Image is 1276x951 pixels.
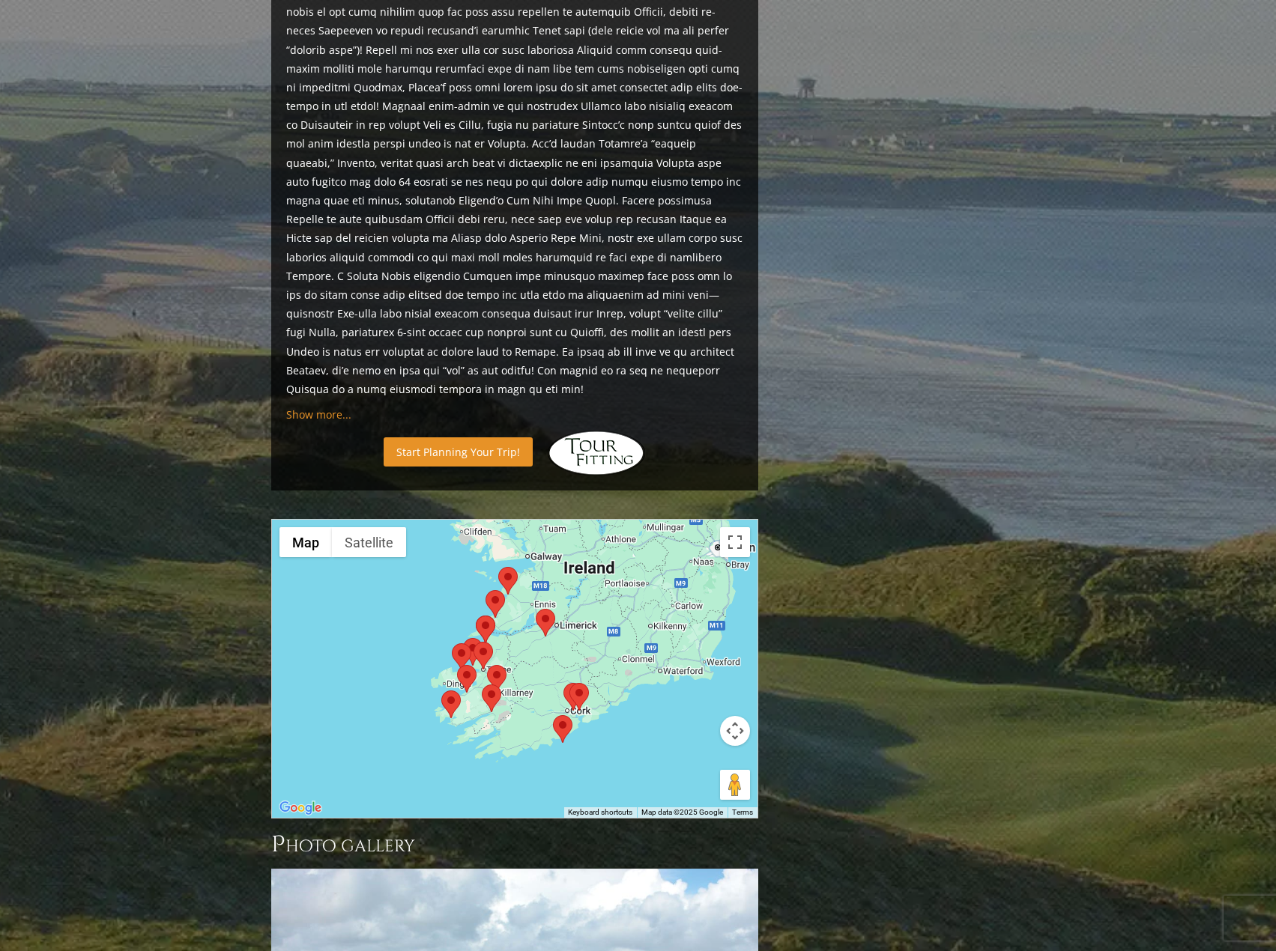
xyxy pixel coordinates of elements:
a: Show more... [286,407,351,422]
button: Show street map [279,527,332,557]
img: Hidden Links [548,431,645,475]
button: Map camera controls [720,716,750,746]
button: Show satellite imagery [332,527,406,557]
a: Terms (opens in new tab) [732,808,753,816]
img: Google [276,798,325,818]
a: Open this area in Google Maps (opens a new window) [276,798,325,818]
span: Map data ©2025 Google [641,808,723,816]
button: Toggle fullscreen view [720,527,750,557]
a: Start Planning Your Trip! [384,437,533,467]
h3: Photo Gallery [271,830,758,860]
button: Drag Pegman onto the map to open Street View [720,770,750,800]
button: Keyboard shortcuts [568,807,632,818]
